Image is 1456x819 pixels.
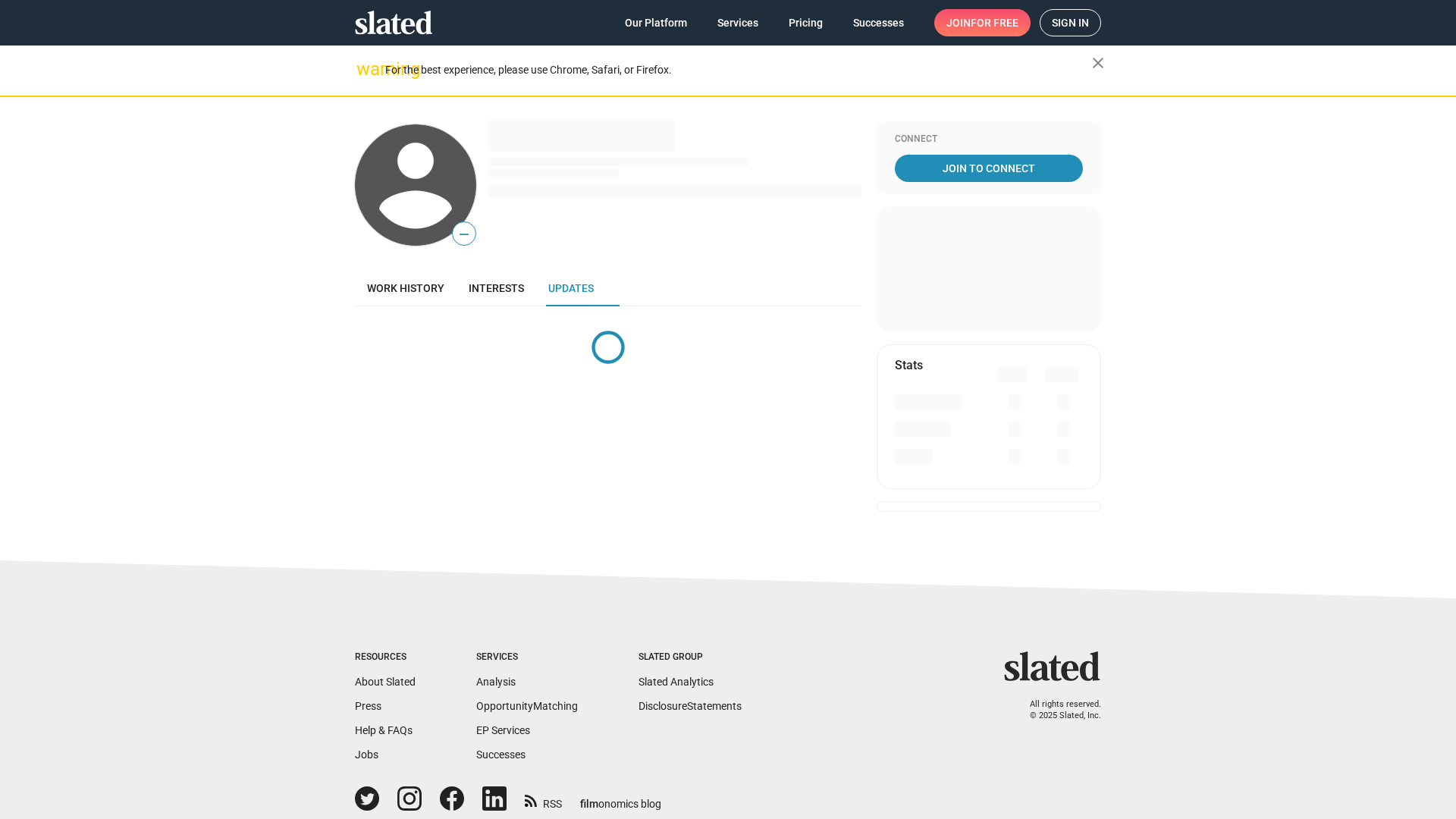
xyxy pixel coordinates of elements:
a: Help & FAQs [355,724,413,736]
div: Resources [355,651,416,664]
a: About Slated [355,676,416,688]
a: Interests [457,270,536,306]
span: Pricing [789,9,823,36]
mat-icon: close [1089,54,1107,72]
a: Successes [476,748,526,761]
a: Press [355,700,381,712]
div: Services [476,651,578,664]
a: Sign in [1040,9,1101,36]
a: Analysis [476,676,516,688]
a: Our Platform [613,9,699,36]
span: Services [717,9,758,36]
a: RSS [525,788,562,811]
a: DisclosureStatements [639,700,742,712]
div: Slated Group [639,651,742,664]
span: Our Platform [625,9,687,36]
a: OpportunityMatching [476,700,578,712]
span: Work history [367,282,444,294]
a: Join To Connect [895,155,1083,182]
span: Updates [548,282,594,294]
div: Connect [895,133,1083,146]
mat-icon: warning [356,60,375,78]
a: Updates [536,270,606,306]
span: Join [946,9,1018,36]
span: Sign in [1052,10,1089,36]
a: Pricing [777,9,835,36]
a: Joinfor free [934,9,1031,36]
span: Interests [469,282,524,294]
a: Services [705,9,770,36]
span: Successes [853,9,904,36]
a: EP Services [476,724,530,736]
a: Slated Analytics [639,676,714,688]
p: All rights reserved. © 2025 Slated, Inc. [1014,699,1101,721]
a: Jobs [355,748,378,761]
a: Successes [841,9,916,36]
span: film [580,798,598,810]
span: for free [971,9,1018,36]
span: Join To Connect [898,155,1080,182]
a: Work history [355,270,457,306]
a: filmonomics blog [580,785,661,811]
div: For the best experience, please use Chrome, Safari, or Firefox. [385,60,1092,80]
mat-card-title: Stats [895,357,923,373]
span: — [453,224,475,244]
